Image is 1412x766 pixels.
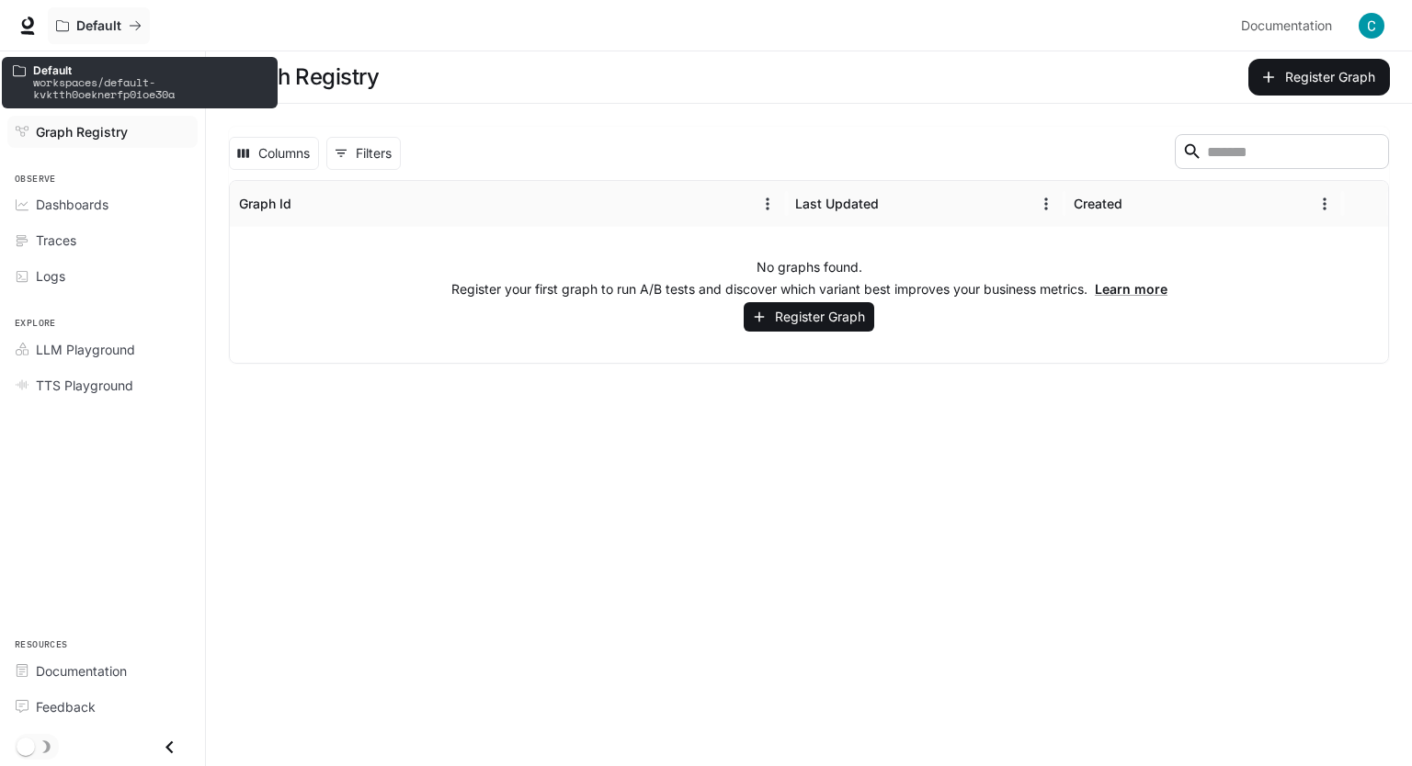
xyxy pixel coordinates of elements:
[36,661,127,681] span: Documentation
[229,137,319,170] button: Select columns
[7,260,198,292] a: Logs
[1353,7,1390,44] button: User avatar
[149,728,190,766] button: Close drawer
[744,302,874,332] button: Register Graph
[1359,13,1384,39] img: User avatar
[7,655,198,687] a: Documentation
[239,196,291,211] div: Graph Id
[7,691,198,723] a: Feedback
[7,333,198,366] a: LLM Playground
[326,137,401,170] button: Show filters
[1311,190,1338,218] button: Menu
[33,76,267,100] p: workspaces/default-kvktth0oeknerfp0ioe30a
[7,224,198,256] a: Traces
[76,18,121,34] p: Default
[7,116,198,148] a: Graph Registry
[33,64,267,76] p: Default
[17,736,35,756] span: Dark mode toggle
[795,196,879,211] div: Last Updated
[36,195,108,214] span: Dashboards
[754,190,781,218] button: Menu
[1095,281,1167,297] a: Learn more
[36,266,65,286] span: Logs
[1234,7,1346,44] a: Documentation
[757,258,862,276] p: No graphs found.
[1248,59,1390,96] button: Register Graph
[1074,196,1122,211] div: Created
[36,697,96,716] span: Feedback
[1124,190,1152,218] button: Sort
[881,190,908,218] button: Sort
[1175,134,1389,173] div: Search
[36,122,128,141] span: Graph Registry
[1241,15,1332,38] span: Documentation
[228,59,379,96] h1: Graph Registry
[451,280,1167,299] p: Register your first graph to run A/B tests and discover which variant best improves your business...
[36,376,133,395] span: TTS Playground
[36,340,135,359] span: LLM Playground
[7,369,198,401] a: TTS Playground
[48,7,150,44] button: All workspaces
[36,231,76,250] span: Traces
[1032,190,1060,218] button: Menu
[7,188,198,220] a: Dashboards
[293,190,321,218] button: Sort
